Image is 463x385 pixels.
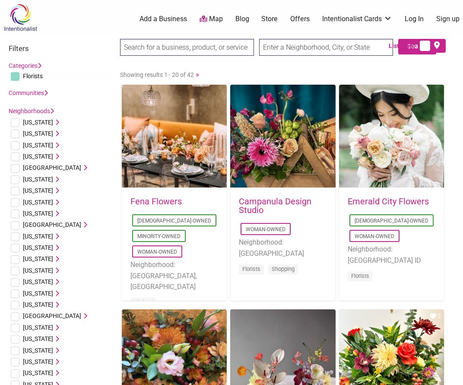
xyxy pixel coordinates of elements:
[9,108,54,115] a: Neighborhoods
[242,266,260,272] a: Florists
[137,249,177,255] a: Woman-Owned
[272,266,295,272] a: Shopping
[23,187,53,194] span: [US_STATE]
[23,347,53,354] span: [US_STATE]
[23,119,53,126] span: [US_STATE]
[23,312,81,319] span: [GEOGRAPHIC_DATA]
[23,301,53,308] span: [US_STATE]
[23,369,53,376] span: [US_STATE]
[9,89,48,96] a: Communities
[261,14,278,24] a: Store
[23,130,53,137] span: [US_STATE]
[23,153,53,160] span: [US_STATE]
[23,210,53,217] span: [US_STATE]
[134,299,152,306] a: Florists
[23,324,53,331] span: [US_STATE]
[239,237,327,259] li: Neighborhood: [GEOGRAPHIC_DATA]
[200,14,223,24] a: Map
[23,255,53,262] span: [US_STATE]
[23,221,81,228] span: [GEOGRAPHIC_DATA]
[23,73,43,80] span: Florists
[140,14,187,24] a: Add a Business
[436,14,460,24] a: Sign up
[23,290,53,297] span: [US_STATE]
[405,14,424,24] a: Log In
[348,244,435,266] li: Neighborhood: [GEOGRAPHIC_DATA] ID
[259,39,393,56] input: Enter a Neighborhood, City, or State
[23,176,53,183] span: [US_STATE]
[23,267,53,274] span: [US_STATE]
[137,233,181,239] a: Minority-Owned
[23,164,81,171] span: [GEOGRAPHIC_DATA]
[389,41,418,51] span: List View
[246,226,285,232] a: Woman-Owned
[351,273,369,279] a: Florists
[23,142,53,149] span: [US_STATE]
[23,358,53,365] span: [US_STATE]
[322,14,392,24] a: Intentionalist Cards
[120,39,254,56] input: Search for a business, product, or service
[196,70,199,79] a: »
[23,233,53,240] span: [US_STATE]
[137,218,211,224] a: [DEMOGRAPHIC_DATA]-Owned
[23,244,53,251] span: [US_STATE]
[130,196,182,207] a: Fena Flowers
[239,196,311,215] a: Campanula Design Studio
[23,278,53,285] span: [US_STATE]
[23,335,53,342] span: [US_STATE]
[235,14,249,24] a: Blog
[348,196,429,207] a: Emerald City Flowers
[23,199,53,206] span: [US_STATE]
[355,233,394,239] a: Woman-Owned
[9,62,41,69] a: Categories
[120,71,194,78] span: Showing results 1 - 20 of 42
[130,259,218,293] li: Neighborhood: [GEOGRAPHIC_DATA], [GEOGRAPHIC_DATA]
[290,14,310,24] a: Offers
[9,44,111,53] h3: Filters
[355,218,428,224] a: [DEMOGRAPHIC_DATA]-Owned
